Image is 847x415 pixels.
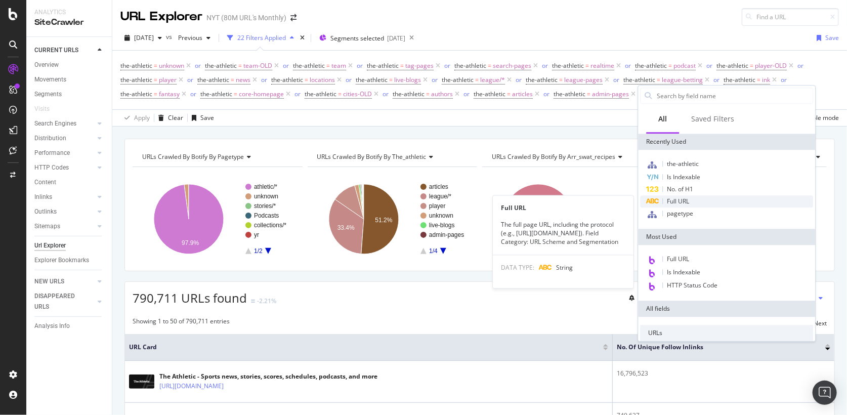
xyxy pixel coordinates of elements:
a: Explorer Bookmarks [34,255,105,266]
span: = [389,75,393,84]
span: = [475,75,479,84]
a: Analysis Info [34,321,105,331]
button: or [625,61,631,70]
div: Apply [134,113,150,122]
a: Outlinks [34,206,95,217]
span: unknown [159,59,184,73]
button: or [613,75,619,85]
img: Equal [251,300,255,303]
span: the-athletic [293,61,325,70]
button: or [187,75,193,85]
text: league/* [429,193,451,200]
span: league/* [480,73,505,87]
text: unknown [429,212,453,219]
div: Inlinks [34,192,52,202]
svg: A chart. [482,175,652,263]
button: or [283,61,289,70]
div: or [444,61,450,70]
button: or [706,61,712,70]
button: Save [813,30,839,46]
div: or [294,90,301,98]
button: Apply [120,110,150,126]
span: URLs Crawled By Botify By pagetype [142,152,244,161]
h4: URLs Crawled By Botify By the_athletic [315,149,469,165]
span: ink [762,73,770,87]
span: the-athletic [623,75,655,84]
a: Segments [34,89,105,100]
div: Segments [34,89,62,100]
span: realtime [590,59,614,73]
span: URL Card [129,343,601,352]
span: the-athletic [635,61,667,70]
div: Outlinks [34,206,57,217]
text: Podcasts [254,212,279,219]
span: = [587,90,590,98]
span: String [556,263,573,272]
span: No. of H1 [667,185,694,193]
div: NEW URLS [34,276,64,287]
div: Open Intercom Messenger [813,381,837,405]
button: Next [814,317,827,329]
div: Explorer Bookmarks [34,255,89,266]
span: the-athletic [120,75,152,84]
span: = [231,75,234,84]
a: Performance [34,148,95,158]
svg: A chart. [133,175,303,263]
button: or [346,75,352,85]
div: or [543,90,549,98]
button: or [543,89,549,99]
div: Sitemaps [34,221,60,232]
span: = [488,61,491,70]
span: tag-pages [405,59,434,73]
span: = [326,61,330,70]
button: or [516,75,522,85]
span: team [331,59,346,73]
span: No. of Unique Follow Inlinks [617,343,810,352]
a: Distribution [34,133,95,144]
div: or [713,75,719,84]
div: or [261,75,267,84]
span: = [305,75,308,84]
div: DISAPPEARED URLS [34,291,86,312]
div: A chart. [308,175,478,263]
button: Previous [174,30,215,46]
a: NEW URLS [34,276,95,287]
div: Performance [34,148,70,158]
span: the-athletic [474,90,505,98]
a: Url Explorer [34,240,105,251]
span: the-athletic [724,75,755,84]
span: team-OLD [243,59,272,73]
div: Full URL [493,204,633,213]
text: player [429,202,446,210]
div: or [542,61,548,70]
span: cities-OLD [343,87,372,101]
span: locations [310,73,335,87]
h4: URLs Crawled By Botify By arr_swat_recipes [490,149,643,165]
span: the-athletic [271,75,303,84]
span: authors [431,87,453,101]
button: or [781,75,787,85]
input: Search by field name [656,88,813,103]
div: All [659,114,667,124]
div: Analytics [34,8,104,17]
div: or [190,90,196,98]
span: the-athletic [716,61,748,70]
span: DATA TYPE: [501,263,534,272]
div: Visits [34,104,50,114]
span: the-athletic [356,75,388,84]
div: The full page URL, including the protocol (e.g., [URL][DOMAIN_NAME]). Field Category: URL Scheme ... [493,221,633,246]
span: the-athletic [305,90,336,98]
span: = [154,90,157,98]
text: collections/* [254,222,286,229]
div: times [298,33,307,43]
text: admin-pages [429,231,464,238]
button: Clear [154,110,183,126]
div: Save [825,33,839,42]
div: Content [34,177,56,188]
text: 33.4% [337,224,354,231]
a: DISAPPEARED URLS [34,291,95,312]
button: or [797,61,803,70]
